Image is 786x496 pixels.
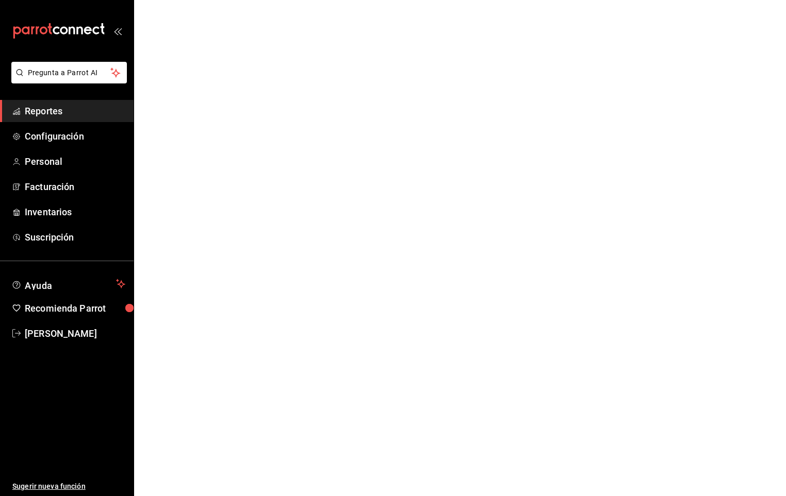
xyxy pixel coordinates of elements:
[25,129,125,143] span: Configuración
[11,62,127,83] button: Pregunta a Parrot AI
[25,104,125,118] span: Reportes
[7,75,127,85] a: Pregunta a Parrot AI
[25,278,112,290] span: Ayuda
[28,67,111,78] span: Pregunta a Parrot AI
[113,27,122,35] button: open_drawer_menu
[25,301,125,315] span: Recomienda Parrot
[12,481,125,492] span: Sugerir nueva función
[25,180,125,194] span: Facturación
[25,205,125,219] span: Inventarios
[25,327,125,340] span: [PERSON_NAME]
[25,230,125,244] span: Suscripción
[25,155,125,168] span: Personal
